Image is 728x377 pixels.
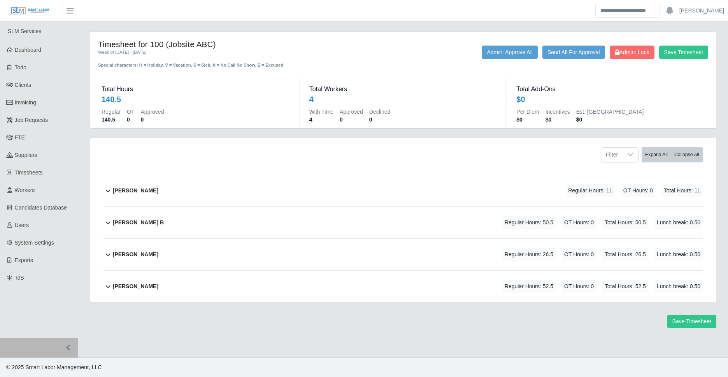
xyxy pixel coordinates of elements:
span: Regular Hours: 50.5 [502,216,556,229]
dt: Approved [340,108,363,116]
span: Filter [601,148,623,162]
button: Admin: Lock [610,46,654,59]
span: Candidates Database [15,204,67,211]
dt: With Time [309,108,333,116]
dt: Total Add-Ons [516,85,705,94]
span: Dashboard [15,47,42,53]
dd: 0 [127,116,134,123]
button: [PERSON_NAME] Regular Hours: 52.5 OT Hours: 0 Total Hours: 52.5 Lunch break: 0.50 [103,271,703,302]
div: Week of [DATE] - [DATE] [98,49,346,56]
dd: $0 [546,116,570,123]
span: Total Hours: 26.5 [602,248,648,261]
dd: 0 [369,116,390,123]
dt: Regular [102,108,121,116]
span: Total Hours: 50.5 [602,216,648,229]
dt: Est. [GEOGRAPHIC_DATA] [576,108,644,116]
span: Users [15,222,29,228]
dt: Declined [369,108,390,116]
span: Lunch break: 0.50 [654,248,703,261]
img: SLM Logo [11,7,50,15]
span: Clients [15,82,32,88]
div: 4 [309,94,314,105]
button: Save Timesheet [659,46,708,59]
dd: 0 [140,116,164,123]
span: Timesheets [15,169,43,176]
span: ToS [15,275,24,281]
span: Invoicing [15,99,36,106]
span: Regular Hours: 11 [566,184,615,197]
button: Send All For Approval [542,46,605,59]
button: Save Timesheet [667,315,716,328]
dd: $0 [516,116,539,123]
span: OT Hours: 0 [562,280,596,293]
input: Search [595,4,660,18]
button: Admin: Approve All [482,46,538,59]
b: [PERSON_NAME] [113,187,158,195]
dt: Incentives [546,108,570,116]
span: Regular Hours: 52.5 [502,280,556,293]
button: Expand All [642,147,671,162]
b: [PERSON_NAME] [113,282,158,291]
dt: Approved [140,108,164,116]
span: OT Hours: 0 [562,216,596,229]
span: OT Hours: 0 [562,248,596,261]
b: [PERSON_NAME] B [113,218,164,227]
div: bulk actions [642,147,703,162]
span: Suppliers [15,152,37,158]
span: Job Requests [15,117,48,123]
span: OT Hours: 0 [621,184,655,197]
dt: Per Diem [516,108,539,116]
div: 140.5 [102,94,121,105]
span: Lunch break: 0.50 [654,280,703,293]
button: [PERSON_NAME] B Regular Hours: 50.5 OT Hours: 0 Total Hours: 50.5 Lunch break: 0.50 [103,207,703,238]
span: FTE [15,134,25,141]
dt: Total Workers [309,85,498,94]
a: [PERSON_NAME] [679,7,724,15]
span: Total Hours: 11 [661,184,703,197]
dt: Total Hours [102,85,290,94]
b: [PERSON_NAME] [113,250,158,259]
button: [PERSON_NAME] Regular Hours: 26.5 OT Hours: 0 Total Hours: 26.5 Lunch break: 0.50 [103,239,703,270]
h4: Timesheet for 100 (Jobsite ABC) [98,39,346,49]
span: Regular Hours: 26.5 [502,248,556,261]
span: SLM Services [8,28,41,34]
dd: 140.5 [102,116,121,123]
dt: OT [127,108,134,116]
span: Workers [15,187,35,193]
span: Lunch break: 0.50 [654,216,703,229]
button: [PERSON_NAME] Regular Hours: 11 OT Hours: 0 Total Hours: 11 [103,175,703,206]
div: Special characters: H = Holiday, V = Vacation, S = Sick, X = No Call No Show, E = Excused [98,56,346,69]
span: Todo [15,64,26,70]
button: Collapse All [671,147,703,162]
dd: 0 [340,116,363,123]
dd: $0 [576,116,644,123]
dd: 4 [309,116,333,123]
span: System Settings [15,240,54,246]
span: Exports [15,257,33,263]
span: Admin: Lock [615,49,649,55]
span: © 2025 Smart Labor Management, LLC [6,364,102,370]
span: Total Hours: 52.5 [602,280,648,293]
div: $0 [516,94,525,105]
